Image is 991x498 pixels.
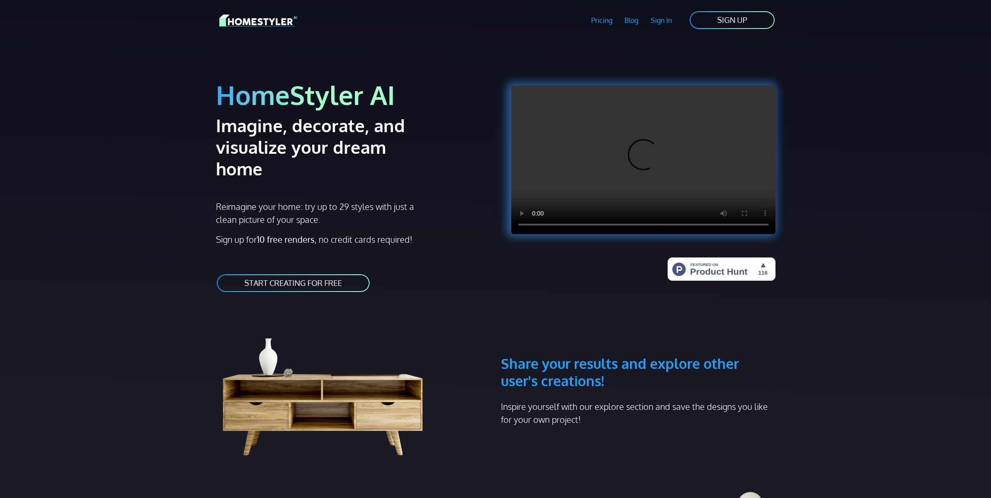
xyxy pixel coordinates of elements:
a: Sign In [645,10,678,30]
p: Reimagine your home: try up to 29 styles with just a clean picture of your space. [216,200,422,226]
h2: Imagine, decorate, and visualize your dream home [216,114,436,179]
strong: 10 free renders [257,234,314,245]
a: Blog [618,10,645,30]
a: SIGN UP [689,10,776,30]
p: Inspire yourself with our explore section and save the designs you like for your own project! [501,400,776,426]
h1: HomeStyler AI [216,79,491,111]
p: Sign up for , no credit cards required! [216,233,491,246]
img: HomeStyler AI logo [219,13,297,28]
img: living room cabinet [216,314,443,460]
h3: Share your results and explore other user's creations! [501,314,776,390]
img: HomeStyler AI - Interior Design Made Easy: One Click to Your Dream Home | Product Hunt [668,257,776,281]
a: Pricing [585,10,618,30]
a: START CREATING FOR FREE [216,273,370,293]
